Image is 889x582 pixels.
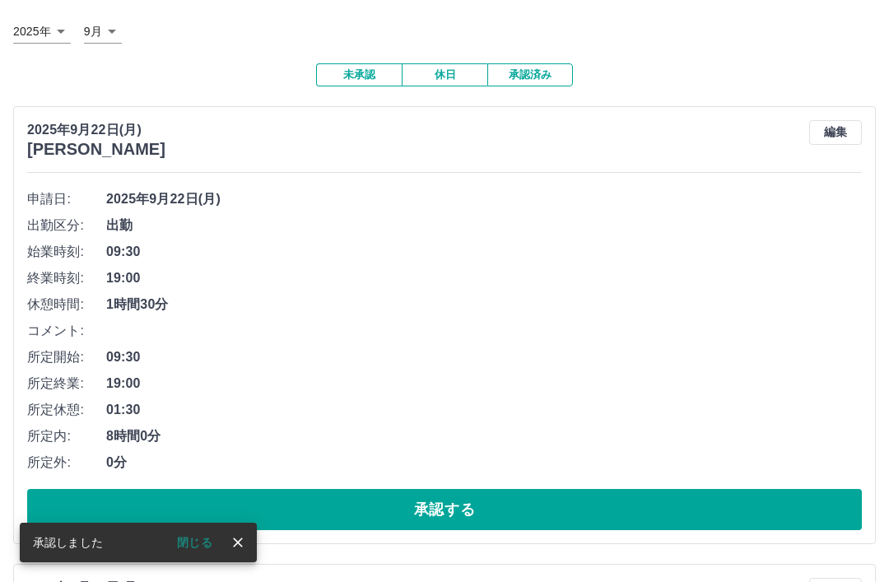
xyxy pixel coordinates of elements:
span: 所定外: [27,453,106,473]
span: 0分 [106,453,862,473]
span: 申請日: [27,189,106,209]
span: 所定開始: [27,347,106,367]
div: 承認しました [33,528,103,557]
button: 休日 [402,63,487,86]
span: 休憩時間: [27,295,106,314]
button: 承認済み [487,63,573,86]
span: 2025年9月22日(月) [106,189,862,209]
button: 承認する [27,489,862,530]
span: 出勤 [106,216,862,235]
button: 未承認 [316,63,402,86]
h3: [PERSON_NAME] [27,140,165,159]
button: 閉じる [164,530,226,555]
span: 19:00 [106,374,862,393]
span: 8時間0分 [106,426,862,446]
p: 2025年9月22日(月) [27,120,165,140]
span: 終業時刻: [27,268,106,288]
span: 19:00 [106,268,862,288]
div: 9月 [84,20,122,44]
span: 始業時刻: [27,242,106,262]
button: 編集 [809,120,862,145]
div: 2025年 [13,20,71,44]
span: 所定終業: [27,374,106,393]
span: 09:30 [106,242,862,262]
span: 出勤区分: [27,216,106,235]
span: 01:30 [106,400,862,420]
span: 1時間30分 [106,295,862,314]
span: コメント: [27,321,106,341]
button: close [226,530,250,555]
span: 09:30 [106,347,862,367]
span: 所定内: [27,426,106,446]
span: 所定休憩: [27,400,106,420]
